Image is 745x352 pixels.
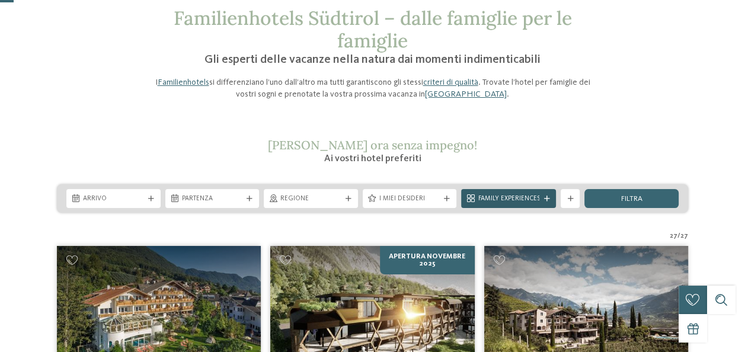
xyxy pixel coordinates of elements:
span: Regione [280,194,341,204]
span: Partenza [182,194,243,204]
a: criteri di qualità [423,78,478,87]
span: / [677,232,680,241]
span: filtra [621,196,642,203]
a: [GEOGRAPHIC_DATA] [425,90,507,98]
span: Familienhotels Südtirol – dalle famiglie per le famiglie [174,6,572,53]
span: 27 [670,232,677,241]
span: [PERSON_NAME] ora senza impegno! [268,137,477,152]
a: Familienhotels [158,78,209,87]
span: Arrivo [83,194,144,204]
span: Ai vostri hotel preferiti [324,154,421,164]
p: I si differenziano l’uno dall’altro ma tutti garantiscono gli stessi . Trovate l’hotel per famigl... [148,76,598,100]
span: Gli esperti delle vacanze nella natura dai momenti indimenticabili [204,54,541,66]
span: I miei desideri [379,194,440,204]
span: Family Experiences [478,194,539,204]
span: 27 [680,232,688,241]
